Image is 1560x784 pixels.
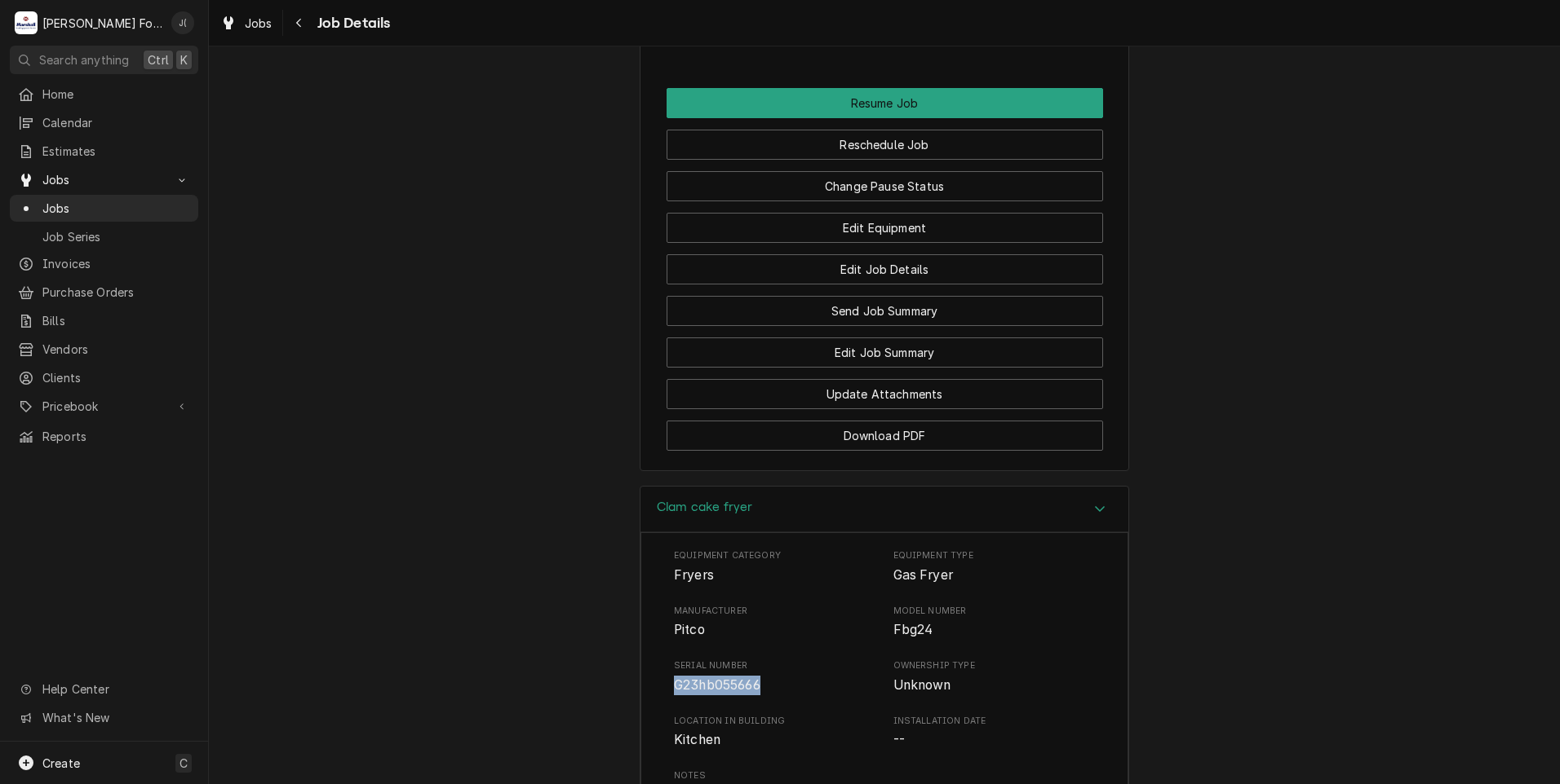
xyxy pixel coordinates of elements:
span: Fbg24 [893,622,933,637]
a: Go to Pricebook [10,393,198,420]
span: Ctrl [148,51,169,68]
span: Reports [42,428,190,445]
a: Reports [10,423,198,450]
a: Home [10,81,198,108]
a: Estimates [10,138,198,165]
div: Button Group Row [667,284,1103,326]
button: Edit Job Details [667,254,1103,284]
div: Button Group [667,88,1103,451]
div: Installation Date [893,715,1096,750]
span: Jobs [42,200,190,217]
button: Navigate back [286,10,312,36]
span: K [180,51,188,68]
span: Equipment Category [674,566,876,585]
span: Equipment Type [893,549,1096,562]
span: -- [893,732,905,747]
span: Home [42,86,190,103]
button: Update Attachments [667,379,1103,409]
div: Button Group Row [667,326,1103,368]
span: Help Center [42,680,188,698]
a: Go to Help Center [10,676,198,703]
span: Model Number [893,620,1096,640]
span: Kitchen [674,732,720,747]
div: Manufacturer [674,605,876,640]
div: M [15,11,38,34]
div: J( [171,11,194,34]
div: Model Number [893,605,1096,640]
button: Edit Equipment [667,213,1103,243]
button: Change Pause Status [667,171,1103,201]
span: Unknown [893,677,951,693]
span: G23hb055666 [674,677,760,693]
span: C [179,755,188,772]
span: Create [42,756,80,770]
span: Pricebook [42,398,166,415]
div: Button Group Row [667,409,1103,451]
span: Job Details [312,12,391,34]
span: Notes [674,769,1095,782]
a: Calendar [10,109,198,136]
div: Button Group Row [667,88,1103,118]
div: Button Group Row [667,118,1103,160]
div: Ownership Type [893,659,1096,694]
span: Gas Fryer [893,567,953,583]
a: Purchase Orders [10,279,198,306]
span: Serial Number [674,659,876,672]
span: Fryers [674,567,714,583]
button: Download PDF [667,421,1103,451]
span: Calendar [42,114,190,131]
a: Go to What's New [10,704,198,731]
a: Vendors [10,336,198,363]
span: Jobs [245,15,273,32]
span: Ownership Type [893,659,1096,672]
span: Bills [42,312,190,329]
div: Location in Building [674,715,876,750]
div: [PERSON_NAME] Food Equipment Service [42,15,162,32]
a: Bills [10,307,198,334]
button: Resume Job [667,88,1103,118]
span: Estimates [42,143,190,160]
span: Location in Building [674,730,876,750]
div: Button Group Row [667,243,1103,284]
span: Manufacturer [674,605,876,618]
button: Accordion Details Expand Trigger [640,487,1128,533]
div: Serial Number [674,659,876,694]
div: Button Group Row [667,201,1103,243]
div: Button Group Row [667,160,1103,201]
div: Equipment Type [893,549,1096,584]
button: Send Job Summary [667,296,1103,326]
span: Installation Date [893,730,1096,750]
a: Clients [10,364,198,391]
button: Reschedule Job [667,130,1103,160]
span: Manufacturer [674,620,876,640]
a: Go to Jobs [10,166,198,193]
span: Location in Building [674,715,876,728]
div: Accordion Header [640,487,1128,533]
button: Search anythingCtrlK [10,46,198,74]
a: Jobs [214,10,279,37]
span: Ownership Type [893,676,1096,695]
span: Model Number [893,605,1096,618]
span: Equipment Category [674,549,876,562]
div: Button Group Row [667,368,1103,409]
span: Installation Date [893,715,1096,728]
span: Vendors [42,341,190,358]
a: Job Series [10,223,198,250]
h3: Clam cake fryer [657,500,752,515]
span: Invoices [42,255,190,272]
span: Pitco [674,622,705,637]
span: Serial Number [674,676,876,695]
span: Search anything [39,51,129,68]
span: Equipment Type [893,566,1096,585]
a: Jobs [10,195,198,222]
div: Marshall Food Equipment Service's Avatar [15,11,38,34]
button: Edit Job Summary [667,337,1103,368]
span: Purchase Orders [42,284,190,301]
span: Clients [42,369,190,386]
span: Job Series [42,228,190,245]
span: Jobs [42,171,166,188]
a: Invoices [10,250,198,277]
span: What's New [42,709,188,726]
div: Jeff Debigare (109)'s Avatar [171,11,194,34]
div: Equipment Category [674,549,876,584]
